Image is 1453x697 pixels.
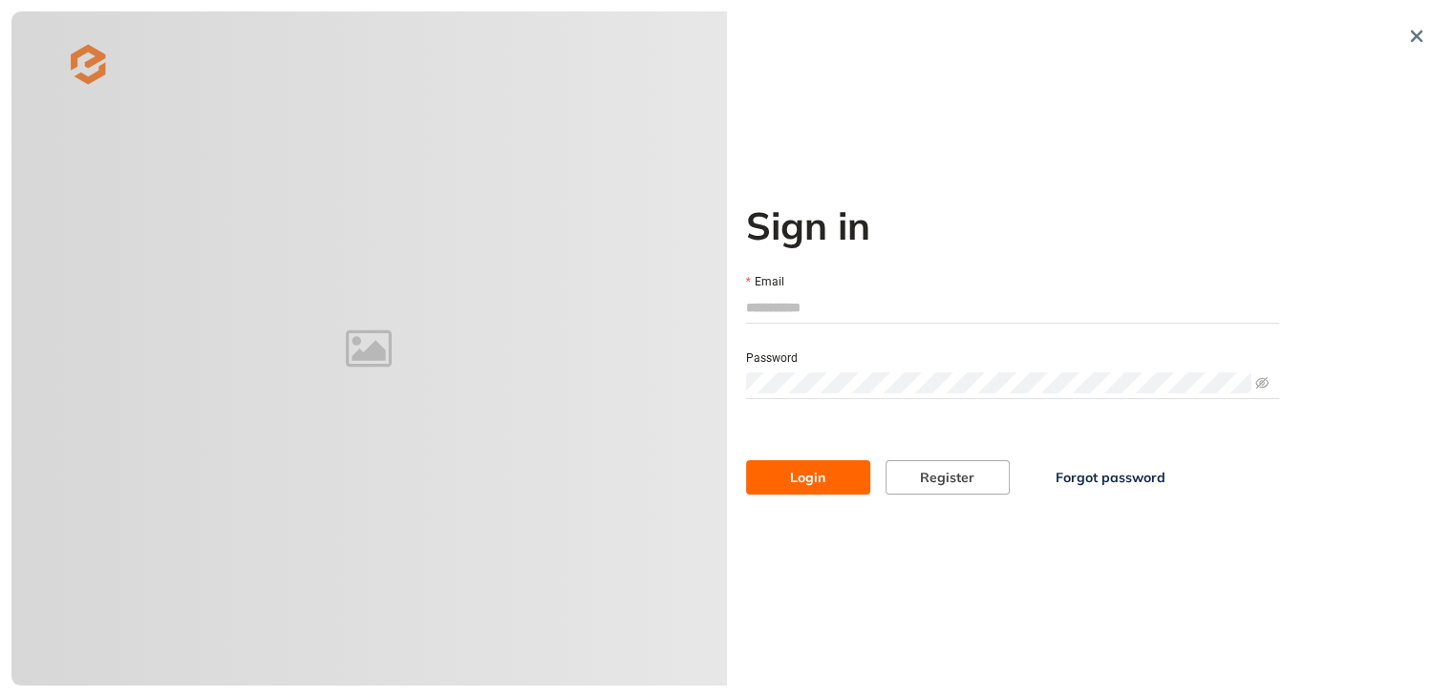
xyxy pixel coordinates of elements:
h2: Sign in [746,202,1280,248]
input: Email [746,293,1280,322]
span: Forgot password [1056,467,1165,488]
span: Register [920,467,974,488]
label: Email [746,273,784,291]
button: Forgot password [1025,460,1196,495]
button: Register [886,460,1010,495]
label: Password [746,349,798,368]
span: Login [790,467,825,488]
button: Login [746,460,870,495]
input: Password [746,372,1252,393]
span: eye-invisible [1255,376,1269,390]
